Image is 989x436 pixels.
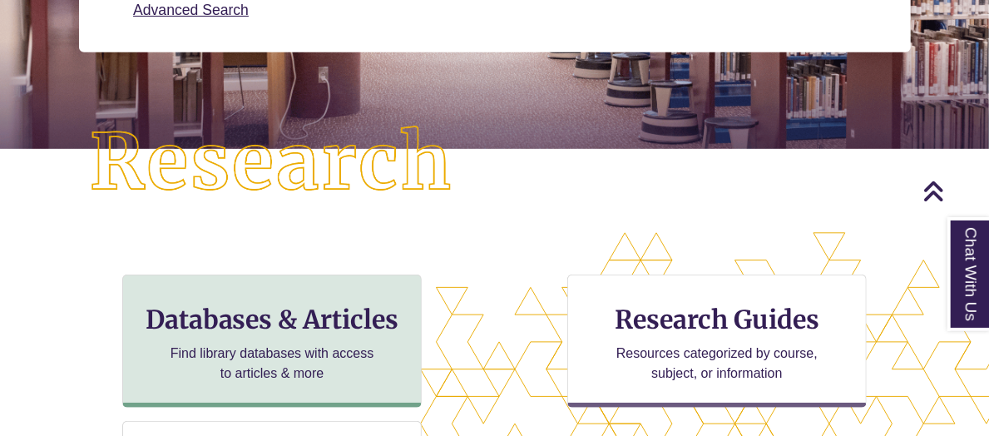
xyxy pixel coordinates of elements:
[567,275,867,408] a: Research Guides Resources categorized by course, subject, or information
[581,304,853,335] h3: Research Guides
[136,304,408,335] h3: Databases & Articles
[49,86,494,240] img: Research
[122,275,422,408] a: Databases & Articles Find library databases with access to articles & more
[133,2,249,18] a: Advanced Search
[164,344,381,384] p: Find library databases with access to articles & more
[922,180,985,202] a: Back to Top
[609,344,826,384] p: Resources categorized by course, subject, or information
